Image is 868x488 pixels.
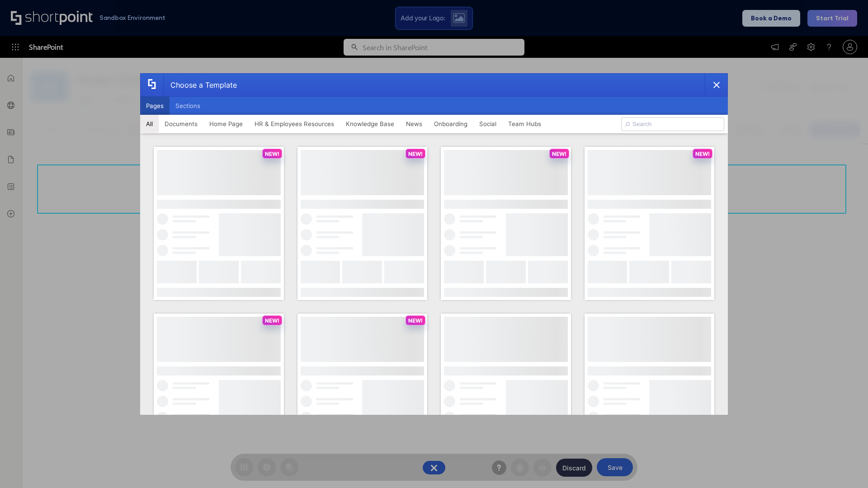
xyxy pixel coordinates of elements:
[473,115,502,133] button: Social
[502,115,547,133] button: Team Hubs
[552,150,566,157] p: NEW!
[159,115,203,133] button: Documents
[265,150,279,157] p: NEW!
[428,115,473,133] button: Onboarding
[170,97,206,115] button: Sections
[695,150,710,157] p: NEW!
[340,115,400,133] button: Knowledge Base
[140,97,170,115] button: Pages
[408,317,423,324] p: NEW!
[140,115,159,133] button: All
[265,317,279,324] p: NEW!
[163,74,237,96] div: Choose a Template
[621,117,724,131] input: Search
[408,150,423,157] p: NEW!
[400,115,428,133] button: News
[249,115,340,133] button: HR & Employees Resources
[140,73,728,415] div: template selector
[823,445,868,488] iframe: Chat Widget
[203,115,249,133] button: Home Page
